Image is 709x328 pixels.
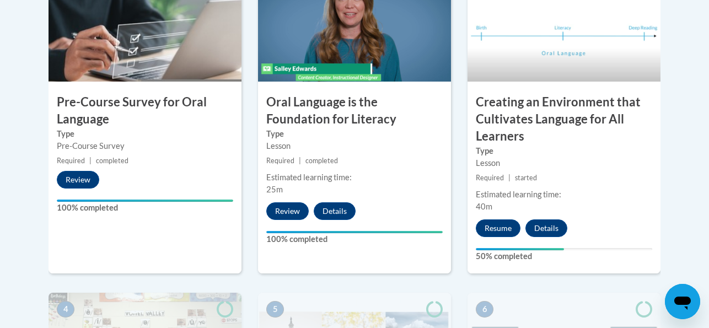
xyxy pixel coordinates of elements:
[49,94,241,128] h3: Pre-Course Survey for Oral Language
[266,157,294,165] span: Required
[266,202,309,220] button: Review
[57,202,233,214] label: 100% completed
[266,301,284,318] span: 5
[476,301,493,318] span: 6
[57,128,233,140] label: Type
[508,174,511,182] span: |
[57,171,99,189] button: Review
[57,140,233,152] div: Pre-Course Survey
[515,174,537,182] span: started
[476,250,652,262] label: 50% completed
[476,202,492,211] span: 40m
[266,171,443,184] div: Estimated learning time:
[476,248,564,250] div: Your progress
[476,189,652,201] div: Estimated learning time:
[525,219,567,237] button: Details
[468,94,660,144] h3: Creating an Environment that Cultivates Language for All Learners
[266,233,443,245] label: 100% completed
[266,140,443,152] div: Lesson
[665,284,700,319] iframe: Button to launch messaging window
[476,145,652,157] label: Type
[305,157,338,165] span: completed
[57,301,74,318] span: 4
[476,157,652,169] div: Lesson
[266,231,443,233] div: Your progress
[266,185,283,194] span: 25m
[57,157,85,165] span: Required
[89,157,92,165] span: |
[258,94,451,128] h3: Oral Language is the Foundation for Literacy
[476,219,520,237] button: Resume
[476,174,504,182] span: Required
[96,157,128,165] span: completed
[299,157,301,165] span: |
[314,202,356,220] button: Details
[57,200,233,202] div: Your progress
[266,128,443,140] label: Type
